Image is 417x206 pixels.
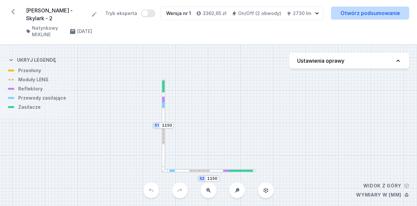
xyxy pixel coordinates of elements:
[32,25,64,38] h4: Natynkowy MIXLINE
[166,10,191,17] div: Wersja nr 1
[17,57,56,63] h4: Ukryj legendę
[8,52,56,67] button: Ukryj legendę
[77,28,92,35] h4: [DATE]
[289,53,409,69] button: Ustawienia oprawy
[91,11,97,18] button: Edytuj nazwę projektu
[105,9,155,17] label: Tryb eksperta
[141,9,155,17] button: Tryb eksperta
[207,176,218,181] input: Wymiar [mm]
[331,7,409,20] a: Otwórz podsumowanie
[297,57,344,65] h4: Ustawienia oprawy
[161,7,323,20] button: Wersja nr 13362,65 złOn/Off (2 obwody)2730 lm
[203,10,226,17] h4: 3362,65 zł
[162,123,172,128] input: Wymiar [mm]
[293,10,311,17] h4: 2730 lm
[26,7,97,22] form: [PERSON_NAME] - Skylark - 2
[238,10,281,17] h4: On/Off (2 obwody)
